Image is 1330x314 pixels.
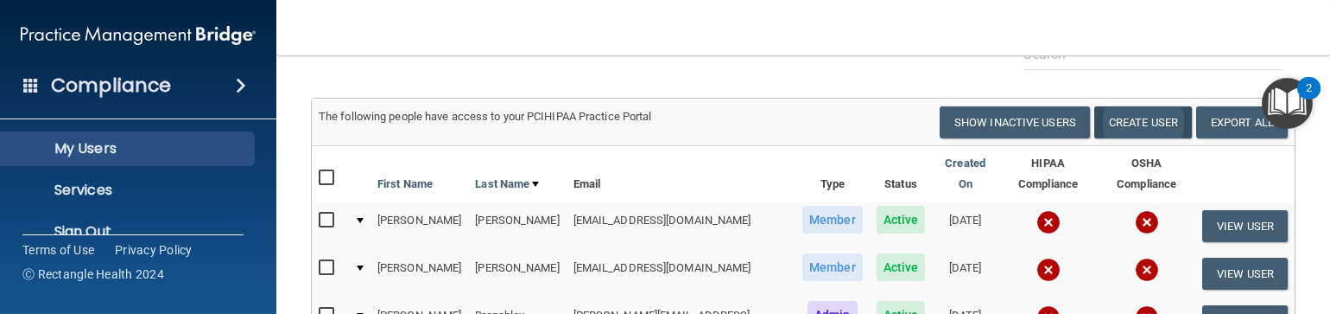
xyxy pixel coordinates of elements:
[1196,106,1288,138] a: Export All
[1036,258,1061,282] img: cross.ca9f0e7f.svg
[802,206,863,234] span: Member
[1036,210,1061,234] img: cross.ca9f0e7f.svg
[1262,78,1313,129] button: Open Resource Center, 2 new notifications
[932,202,998,250] td: [DATE]
[1244,195,1309,260] iframe: Drift Widget Chat Controller
[370,250,468,298] td: [PERSON_NAME]
[377,174,433,195] a: First Name
[877,206,926,234] span: Active
[468,202,566,250] td: [PERSON_NAME]
[877,253,926,281] span: Active
[1306,88,1312,111] div: 2
[1098,146,1195,202] th: OSHA Compliance
[567,250,795,298] td: [EMAIL_ADDRESS][DOMAIN_NAME]
[11,140,247,157] p: My Users
[1202,210,1288,242] button: View User
[370,202,468,250] td: [PERSON_NAME]
[795,146,870,202] th: Type
[870,146,933,202] th: Status
[939,153,991,195] a: Created On
[940,106,1090,138] button: Show Inactive Users
[1202,258,1288,290] button: View User
[21,18,256,53] img: PMB logo
[1094,106,1192,138] button: Create User
[1135,258,1159,282] img: cross.ca9f0e7f.svg
[115,241,193,259] a: Privacy Policy
[567,146,795,202] th: Email
[11,223,247,240] p: Sign Out
[468,250,566,298] td: [PERSON_NAME]
[567,202,795,250] td: [EMAIL_ADDRESS][DOMAIN_NAME]
[51,74,171,98] h4: Compliance
[319,110,652,123] span: The following people have access to your PCIHIPAA Practice Portal
[22,241,94,259] a: Terms of Use
[475,174,539,195] a: Last Name
[932,250,998,298] td: [DATE]
[1135,210,1159,234] img: cross.ca9f0e7f.svg
[802,253,863,281] span: Member
[11,182,247,199] p: Services
[998,146,1098,202] th: HIPAA Compliance
[22,266,164,283] span: Ⓒ Rectangle Health 2024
